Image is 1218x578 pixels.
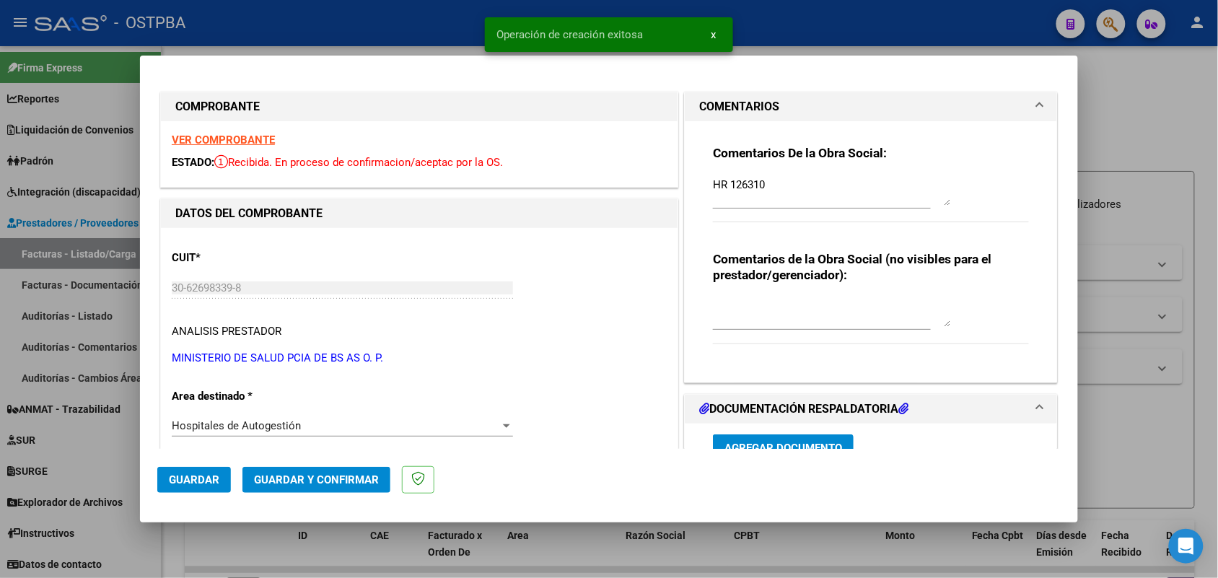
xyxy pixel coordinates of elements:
[214,156,503,169] span: Recibida. En proceso de confirmacion/aceptac por la OS.
[699,400,908,418] h1: DOCUMENTACIÓN RESPALDATORIA
[172,419,301,432] span: Hospitales de Autogestión
[699,22,727,48] button: x
[172,250,320,266] p: CUIT
[1169,529,1204,564] div: Open Intercom Messenger
[685,395,1057,424] mat-expansion-panel-header: DOCUMENTACIÓN RESPALDATORIA
[713,434,854,461] button: Agregar Documento
[175,100,260,113] strong: COMPROBANTE
[496,27,643,42] span: Operación de creación exitosa
[157,467,231,493] button: Guardar
[685,92,1057,121] mat-expansion-panel-header: COMENTARIOS
[172,350,667,367] p: MINISTERIO DE SALUD PCIA DE BS AS O. P.
[685,121,1057,382] div: COMENTARIOS
[699,98,779,115] h1: COMENTARIOS
[172,388,320,405] p: Area destinado *
[169,473,219,486] span: Guardar
[711,28,716,41] span: x
[254,473,379,486] span: Guardar y Confirmar
[175,206,323,220] strong: DATOS DEL COMPROBANTE
[242,467,390,493] button: Guardar y Confirmar
[172,323,281,340] div: ANALISIS PRESTADOR
[713,146,887,160] strong: Comentarios De la Obra Social:
[172,156,214,169] span: ESTADO:
[713,252,991,282] strong: Comentarios de la Obra Social (no visibles para el prestador/gerenciador):
[724,442,842,455] span: Agregar Documento
[172,133,275,146] a: VER COMPROBANTE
